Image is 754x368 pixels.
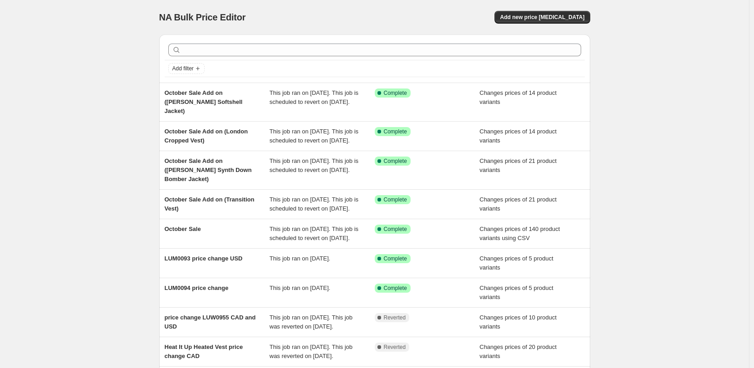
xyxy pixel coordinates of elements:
[269,157,358,173] span: This job ran on [DATE]. This job is scheduled to revert on [DATE].
[480,89,557,105] span: Changes prices of 14 product variants
[384,157,407,165] span: Complete
[384,128,407,135] span: Complete
[480,314,557,330] span: Changes prices of 10 product variants
[269,285,330,291] span: This job ran on [DATE].
[269,226,358,241] span: This job ran on [DATE]. This job is scheduled to revert on [DATE].
[165,314,256,330] span: price change LUW0955 CAD and USD
[480,285,553,300] span: Changes prices of 5 product variants
[384,343,406,351] span: Reverted
[500,14,584,21] span: Add new price [MEDICAL_DATA]
[165,343,243,359] span: Heat It Up Heated Vest price change CAD
[159,12,246,22] span: NA Bulk Price Editor
[384,226,407,233] span: Complete
[168,63,205,74] button: Add filter
[269,128,358,144] span: This job ran on [DATE]. This job is scheduled to revert on [DATE].
[269,255,330,262] span: This job ran on [DATE].
[480,196,557,212] span: Changes prices of 21 product variants
[480,128,557,144] span: Changes prices of 14 product variants
[495,11,590,24] button: Add new price [MEDICAL_DATA]
[165,196,255,212] span: October Sale Add on (Transition Vest)
[165,285,229,291] span: LUM0094 price change
[165,89,243,114] span: October Sale Add on ([PERSON_NAME] Softshell Jacket)
[172,65,194,72] span: Add filter
[384,314,406,321] span: Reverted
[384,285,407,292] span: Complete
[480,343,557,359] span: Changes prices of 20 product variants
[480,255,553,271] span: Changes prices of 5 product variants
[165,157,252,182] span: October Sale Add on ([PERSON_NAME] Synth Down Bomber Jacket)
[384,255,407,262] span: Complete
[480,226,560,241] span: Changes prices of 140 product variants using CSV
[269,314,353,330] span: This job ran on [DATE]. This job was reverted on [DATE].
[165,226,201,232] span: October Sale
[269,89,358,105] span: This job ran on [DATE]. This job is scheduled to revert on [DATE].
[269,343,353,359] span: This job ran on [DATE]. This job was reverted on [DATE].
[165,128,248,144] span: October Sale Add on (London Cropped Vest)
[384,89,407,97] span: Complete
[165,255,243,262] span: LUM0093 price change USD
[384,196,407,203] span: Complete
[480,157,557,173] span: Changes prices of 21 product variants
[269,196,358,212] span: This job ran on [DATE]. This job is scheduled to revert on [DATE].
